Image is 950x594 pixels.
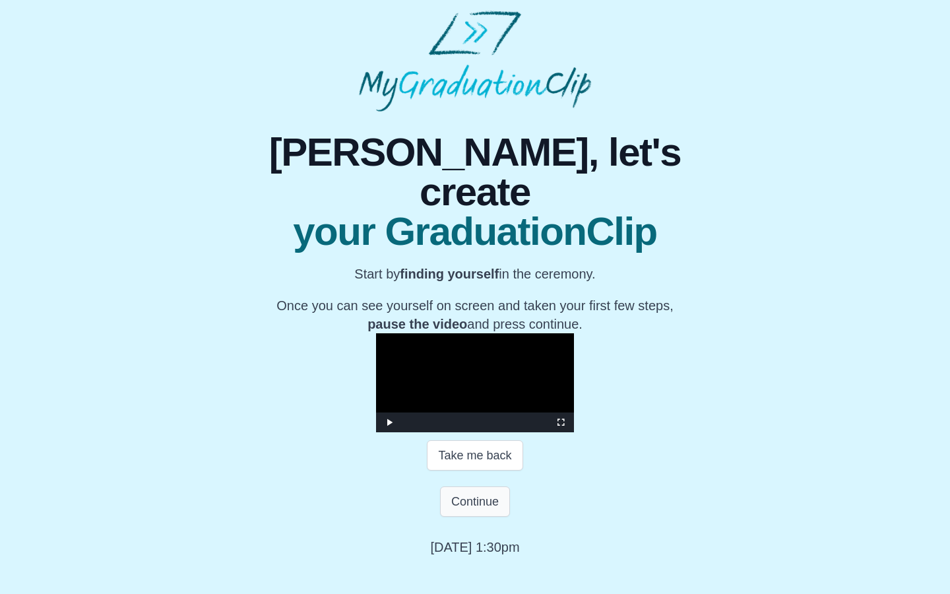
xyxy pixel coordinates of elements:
[427,440,522,471] button: Take me back
[376,412,402,432] button: Play
[430,538,519,556] p: [DATE] 1:30pm
[440,486,510,517] button: Continue
[237,133,712,212] span: [PERSON_NAME], let's create
[237,212,712,251] span: your GraduationClip
[237,296,712,333] p: Once you can see yourself on screen and taken your first few steps, and press continue.
[400,267,499,281] b: finding yourself
[376,333,574,432] div: Video Player
[548,412,574,432] button: Fullscreen
[237,265,712,283] p: Start by in the ceremony.
[359,11,591,112] img: MyGraduationClip
[367,317,467,331] b: pause the video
